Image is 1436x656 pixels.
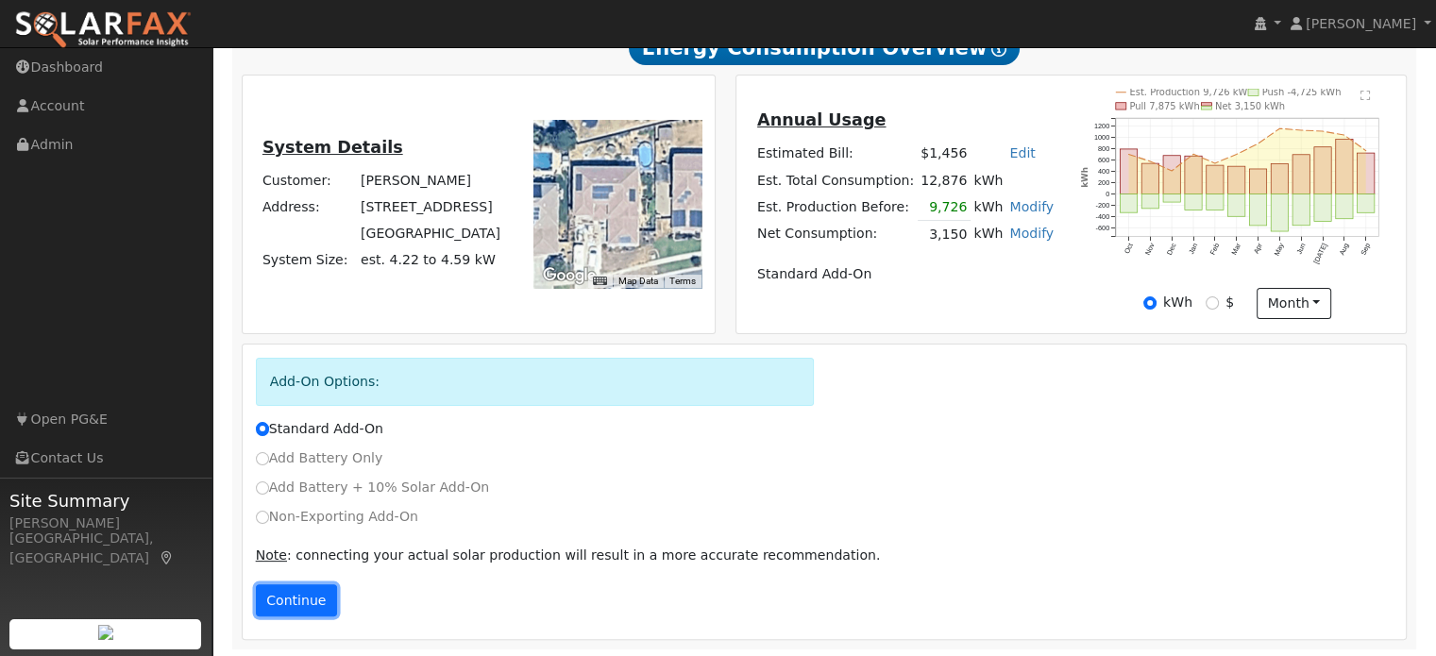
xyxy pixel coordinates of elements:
text: 0 [1106,190,1109,198]
rect: onclick="" [1336,193,1353,218]
circle: onclick="" [1322,130,1325,133]
rect: onclick="" [1163,193,1180,202]
label: kWh [1163,293,1192,312]
circle: onclick="" [1149,160,1152,162]
rect: onclick="" [1314,193,1331,221]
rect: onclick="" [1185,156,1202,193]
rect: onclick="" [1358,153,1375,193]
text: Mar [1230,242,1243,257]
td: Customer: [259,168,357,194]
td: [STREET_ADDRESS] [357,194,503,221]
td: $1,456 [918,141,971,167]
td: 9,726 [918,193,971,221]
circle: onclick="" [1300,128,1303,131]
a: Modify [1009,226,1054,241]
td: Estimated Bill: [753,141,917,167]
div: Add-On Options: [256,358,815,406]
text: 800 [1098,144,1109,153]
button: Keyboard shortcuts [593,275,606,288]
circle: onclick="" [1214,161,1217,164]
td: [PERSON_NAME] [357,168,503,194]
rect: onclick="" [1141,193,1158,208]
rect: onclick="" [1228,193,1245,216]
span: : connecting your actual solar production will result in a more accurate recommendation. [256,547,881,563]
text: Push -4,725 kWh [1262,87,1342,97]
div: [GEOGRAPHIC_DATA], [GEOGRAPHIC_DATA] [9,529,202,568]
text: -200 [1096,201,1110,210]
text: May [1273,242,1286,258]
text: -400 [1096,212,1110,221]
td: 12,876 [918,167,971,193]
td: System Size: [259,247,357,274]
input: $ [1206,296,1219,310]
rect: onclick="" [1358,193,1375,212]
rect: onclick="" [1228,166,1245,193]
rect: onclick="" [1207,193,1224,210]
rect: onclick="" [1250,169,1267,194]
rect: onclick="" [1250,193,1267,225]
input: Add Battery + 10% Solar Add-On [256,481,269,495]
span: [PERSON_NAME] [1306,16,1416,31]
circle: onclick="" [1278,127,1281,130]
text: 600 [1098,156,1109,164]
text: [DATE] [1312,242,1329,265]
circle: onclick="" [1235,153,1238,156]
td: kWh [971,167,1057,193]
label: $ [1225,293,1234,312]
text: kWh [1081,167,1090,188]
button: Continue [256,584,337,616]
label: Standard Add-On [256,419,383,439]
a: Terms (opens in new tab) [669,276,696,286]
text: Aug [1338,242,1351,257]
span: Site Summary [9,488,202,513]
a: Open this area in Google Maps (opens a new window) [538,263,600,288]
td: Est. Production Before: [753,193,917,221]
text: Est. Production 9,726 kWh [1130,87,1254,97]
rect: onclick="" [1292,155,1309,194]
rect: onclick="" [1141,163,1158,193]
rect: onclick="" [1336,140,1353,194]
a: Modify [1009,199,1054,214]
text: 1000 [1094,133,1109,142]
rect: onclick="" [1163,156,1180,194]
text: Apr [1252,242,1264,256]
td: System Size [357,247,503,274]
a: Map [159,550,176,565]
text: Feb [1208,242,1221,256]
circle: onclick="" [1257,143,1259,145]
a: Edit [1009,145,1035,160]
img: Google [538,263,600,288]
td: [GEOGRAPHIC_DATA] [357,221,503,247]
text: 200 [1098,178,1109,187]
span: est. 4.22 to 4.59 kW [361,252,496,267]
circle: onclick="" [1171,169,1174,172]
text: Dec [1165,242,1178,257]
input: Non-Exporting Add-On [256,511,269,524]
text: Jun [1295,242,1308,256]
rect: onclick="" [1292,193,1309,225]
circle: onclick="" [1127,153,1130,156]
td: kWh [971,221,1006,248]
td: kWh [971,193,1006,221]
td: Net Consumption: [753,221,917,248]
text: Oct [1123,242,1135,255]
input: Add Battery Only [256,452,269,465]
circle: onclick="" [1192,153,1195,156]
rect: onclick="" [1271,193,1288,231]
text: Jan [1187,242,1199,256]
td: Standard Add-On [753,261,1056,288]
text: Nov [1143,242,1157,257]
text: Sep [1360,242,1373,257]
rect: onclick="" [1271,163,1288,193]
input: kWh [1143,296,1157,310]
circle: onclick="" [1343,134,1346,137]
img: SolarFax [14,10,192,50]
text: 400 [1098,167,1109,176]
u: System Details [262,138,403,157]
button: month [1257,288,1331,320]
text: 1200 [1094,122,1109,130]
text:  [1360,90,1371,101]
label: Add Battery + 10% Solar Add-On [256,478,490,497]
td: Est. Total Consumption: [753,167,917,193]
button: Map Data [618,275,658,288]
